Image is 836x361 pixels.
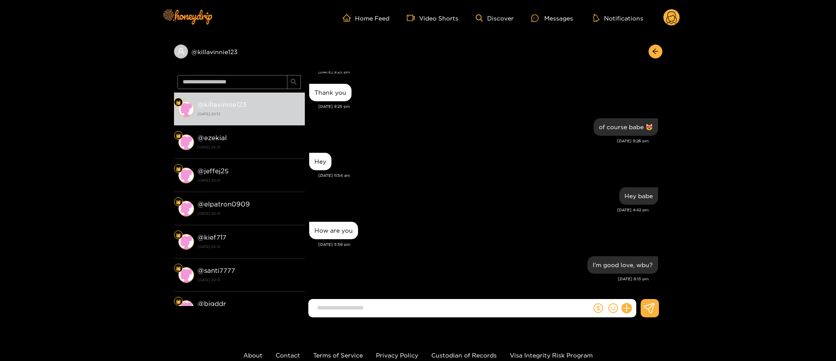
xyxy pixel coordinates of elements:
button: dollar [592,302,605,315]
button: arrow-left [648,45,662,58]
span: user [177,48,185,55]
strong: [DATE] 20:31 [198,176,300,184]
span: video-camera [407,14,419,22]
div: [DATE] 11:54 am [318,172,658,179]
button: Notifications [590,14,646,22]
strong: [DATE] 20:31 [198,276,300,284]
a: Discover [476,14,514,22]
span: home [343,14,355,22]
div: Thank you [314,89,346,96]
a: Privacy Policy [376,352,418,358]
strong: @ ezekial [198,134,227,141]
img: conversation [178,134,194,150]
img: Fan Level [176,199,181,205]
img: conversation [178,168,194,183]
button: search [287,75,301,89]
img: conversation [178,300,194,316]
img: Fan Level [176,133,181,138]
div: Oct. 3, 5:58 pm [309,222,358,239]
div: Oct. 3, 4:42 pm [619,187,658,205]
span: dollar [594,303,603,313]
strong: @ bigddr [198,300,226,307]
strong: @ killavinnie123 [198,101,246,108]
div: Oct. 2, 9:26 pm [594,118,658,136]
strong: @ kief717 [198,234,226,241]
span: arrow-left [652,48,659,55]
strong: [DATE] 20:31 [198,210,300,217]
div: Hey babe [624,193,653,199]
img: conversation [178,267,194,283]
div: [DATE] 4:42 pm [309,207,649,213]
strong: [DATE] 20:13 [198,110,300,118]
div: Hey [314,158,326,165]
img: conversation [178,101,194,117]
div: How are you [314,227,353,234]
div: [DATE] 5:58 pm [318,241,658,248]
a: Custodian of Records [431,352,497,358]
strong: [DATE] 20:31 [198,243,300,251]
a: Contact [276,352,300,358]
img: Fan Level [176,100,181,105]
div: Oct. 3, 11:54 am [309,153,331,170]
div: Oct. 2, 9:25 pm [309,84,351,101]
div: @killavinnie123 [174,45,305,58]
img: Fan Level [176,266,181,271]
div: [DATE] 9:23 pm [318,69,658,75]
div: Oct. 3, 8:13 pm [587,256,658,274]
span: smile [608,303,618,313]
a: Visa Integrity Risk Program [510,352,593,358]
a: Home Feed [343,14,389,22]
strong: [DATE] 20:31 [198,143,300,151]
img: Fan Level [176,166,181,172]
div: [DATE] 8:13 pm [309,276,649,282]
div: of course babe 😻 [599,124,653,131]
div: [DATE] 9:26 pm [309,138,649,144]
a: Terms of Service [313,352,363,358]
strong: @ jeffej25 [198,167,229,175]
a: About [243,352,263,358]
span: search [290,79,297,86]
div: Messages [531,13,573,23]
img: Fan Level [176,299,181,304]
div: I'm good love, wbu? [593,261,653,268]
strong: @ santi7777 [198,267,235,274]
img: Fan Level [176,233,181,238]
div: [DATE] 9:25 pm [318,103,658,110]
a: Video Shorts [407,14,458,22]
img: conversation [178,201,194,217]
strong: @ elpatron0909 [198,200,250,208]
img: conversation [178,234,194,250]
